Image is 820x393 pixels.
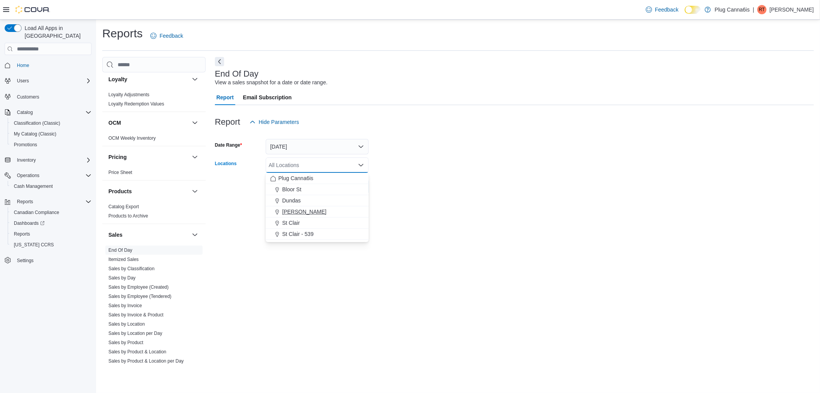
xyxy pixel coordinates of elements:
button: [PERSON_NAME] [266,206,369,217]
span: Products to Archive [108,213,148,219]
a: Sales by Employee (Created) [108,284,169,290]
span: Feedback [655,6,679,13]
a: Home [14,61,32,70]
div: Sales [102,246,206,378]
a: Settings [14,256,37,265]
a: Dashboards [11,219,48,228]
button: Products [190,187,200,196]
a: [US_STATE] CCRS [11,240,57,249]
span: Sales by Invoice [108,303,142,309]
span: Sales by Product [108,339,143,346]
div: Choose from the following options [266,173,369,240]
button: Inventory [2,155,95,166]
p: | [753,5,754,14]
h3: Sales [108,231,123,239]
button: Canadian Compliance [8,207,95,218]
a: Classification (Classic) [11,119,63,128]
button: Cash Management [8,181,95,192]
span: Settings [17,258,33,264]
span: Classification (Classic) [14,120,60,126]
button: Reports [8,229,95,239]
a: Sales by Invoice & Product [108,312,163,318]
span: Report [216,90,234,105]
span: [PERSON_NAME] [282,208,326,216]
span: St Clair [282,219,300,227]
p: Plug Canna6is [715,5,750,14]
button: Users [2,75,95,86]
a: Sales by Product & Location [108,349,166,355]
div: Randy Tay [757,5,767,14]
span: Sales by Product & Location [108,349,166,355]
h3: Loyalty [108,75,127,83]
div: View a sales snapshot for a date or date range. [215,79,328,87]
a: Dashboards [8,218,95,229]
span: [US_STATE] CCRS [14,242,54,248]
h3: Products [108,187,132,195]
a: Loyalty Redemption Values [108,101,164,107]
span: Load All Apps in [GEOGRAPHIC_DATA] [22,24,91,40]
button: Customers [2,91,95,102]
div: Loyalty [102,90,206,112]
span: Catalog Export [108,204,139,210]
button: Home [2,60,95,71]
div: OCM [102,134,206,146]
a: Catalog Export [108,204,139,209]
span: Customers [17,94,39,100]
span: Home [17,62,29,69]
span: Sales by Invoice & Product [108,312,163,318]
button: Reports [14,197,36,206]
span: Catalog [17,109,33,115]
span: Home [14,60,91,70]
nav: Complex example [5,57,91,286]
span: Inventory [17,157,36,163]
a: Price Sheet [108,170,132,175]
span: My Catalog (Classic) [11,129,91,139]
h3: OCM [108,119,121,127]
img: Cova [15,6,50,13]
button: Loyalty [190,75,200,84]
input: Dark Mode [685,6,701,14]
div: Products [102,202,206,224]
a: Feedback [643,2,682,17]
a: Cash Management [11,182,56,191]
span: My Catalog (Classic) [14,131,57,137]
a: Sales by Location per Day [108,331,162,336]
button: Products [108,187,189,195]
a: Sales by Invoice [108,303,142,308]
button: Catalog [2,107,95,118]
button: [DATE] [266,139,369,154]
span: Sales by Product & Location per Day [108,358,184,364]
span: Reports [14,197,91,206]
span: Users [17,78,29,84]
a: End Of Day [108,248,132,253]
button: Close list of options [358,162,364,168]
span: Email Subscription [243,90,292,105]
button: Hide Parameters [246,114,302,130]
button: St Clair - 539 [266,229,369,240]
span: Sales by Classification [108,266,155,272]
a: Sales by Day [108,275,136,281]
a: OCM Weekly Inventory [108,135,156,141]
button: Pricing [190,152,200,162]
button: Promotions [8,139,95,150]
h3: Pricing [108,153,126,161]
span: Cash Management [11,182,91,191]
span: Hide Parameters [259,118,299,126]
p: [PERSON_NAME] [770,5,814,14]
span: Canadian Compliance [11,208,91,217]
a: Reports [11,229,33,239]
a: Sales by Classification [108,266,155,271]
span: Customers [14,92,91,101]
a: Canadian Compliance [11,208,62,217]
span: Sales by Employee (Tendered) [108,293,171,299]
a: Sales by Location [108,321,145,327]
span: Dashboards [11,219,91,228]
button: Operations [2,170,95,181]
div: Pricing [102,168,206,180]
a: Sales by Product [108,340,143,345]
button: [US_STATE] CCRS [8,239,95,250]
button: OCM [190,118,200,127]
